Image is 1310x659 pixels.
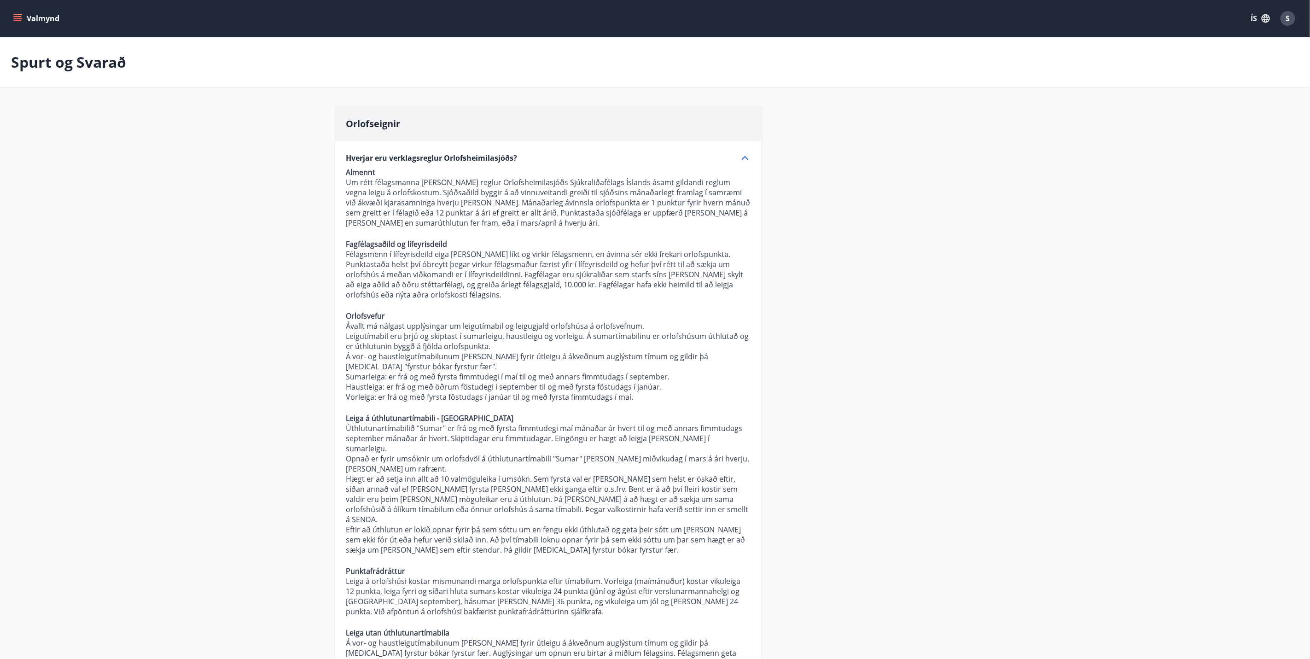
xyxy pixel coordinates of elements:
span: Hverjar eru verklagsreglur Orlofsheimilasjóðs? [346,153,518,163]
p: Vorleiga: er frá og með fyrsta föstudags í janúar til og með fyrsta fimmtudags í maí. [346,392,751,402]
p: Spurt og Svarað [11,52,126,72]
p: Leigutímabil eru þrjú og skiptast í sumarleigu, haustleigu og vorleigu. Á sumartímabilinu er orlo... [346,331,751,351]
p: Sumarleiga: er frá og með fyrsta fimmtudegi í maí til og með annars fimmtudags í september. [346,372,751,382]
strong: Almennt [346,167,376,177]
span: S [1286,13,1290,23]
p: Haustleiga: er frá og með öðrum föstudegi í september til og með fyrsta föstudags í janúar. [346,382,751,392]
p: Um rétt félagsmanna [PERSON_NAME] reglur Orlofsheimilasjóðs Sjúkraliðafélags Íslands ásamt gildan... [346,177,751,228]
button: ÍS [1246,10,1275,27]
strong: Punktafrádráttur [346,566,406,576]
div: Hverjar eru verklagsreglur Orlofsheimilasjóðs? [346,152,751,163]
strong: Orlofsvefur [346,311,385,321]
p: Leiga á orlofshúsi kostar mismunandi marga orlofspunkta eftir tímabilum. Vorleiga (maímánuður) ko... [346,576,751,617]
span: Orlofseignir [346,117,401,130]
p: Á vor- og haustleigutímabilunum [PERSON_NAME] fyrir útleigu á ákveðnum auglýstum tímum og gildir ... [346,351,751,372]
p: Ávallt má nálgast upplýsingar um leigutímabil og leigugjald orlofshúsa á orlofsvefnum. [346,321,751,331]
p: Hægt er að setja inn allt að 10 valmöguleika í umsókn. Sem fyrsta val er [PERSON_NAME] sem helst ... [346,474,751,525]
p: Félagsmenn í lífeyrisdeild eiga [PERSON_NAME] líkt og virkir félagsmenn, en ávinna sér ekki freka... [346,249,751,300]
button: menu [11,10,63,27]
p: Opnað er fyrir umsóknir um orlofsdvöl á úthlutunartímabili "Sumar" [PERSON_NAME] miðvikudag í mar... [346,454,751,474]
button: S [1277,7,1299,29]
p: Úthlutunartímabilið "Sumar" er frá og með fyrsta fimmtudegi maí mánaðar ár hvert til og með annar... [346,423,751,454]
strong: Leiga á úthlutunartímabili - [GEOGRAPHIC_DATA] [346,413,514,423]
strong: Leiga utan úthlutunartímabila [346,628,450,638]
p: Eftir að úthlutun er lokið opnar fyrir þá sem sóttu um en fengu ekki úthlutað og geta þeir sótt u... [346,525,751,555]
strong: Fagfélagsaðild og lífeyrisdeild [346,239,448,249]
